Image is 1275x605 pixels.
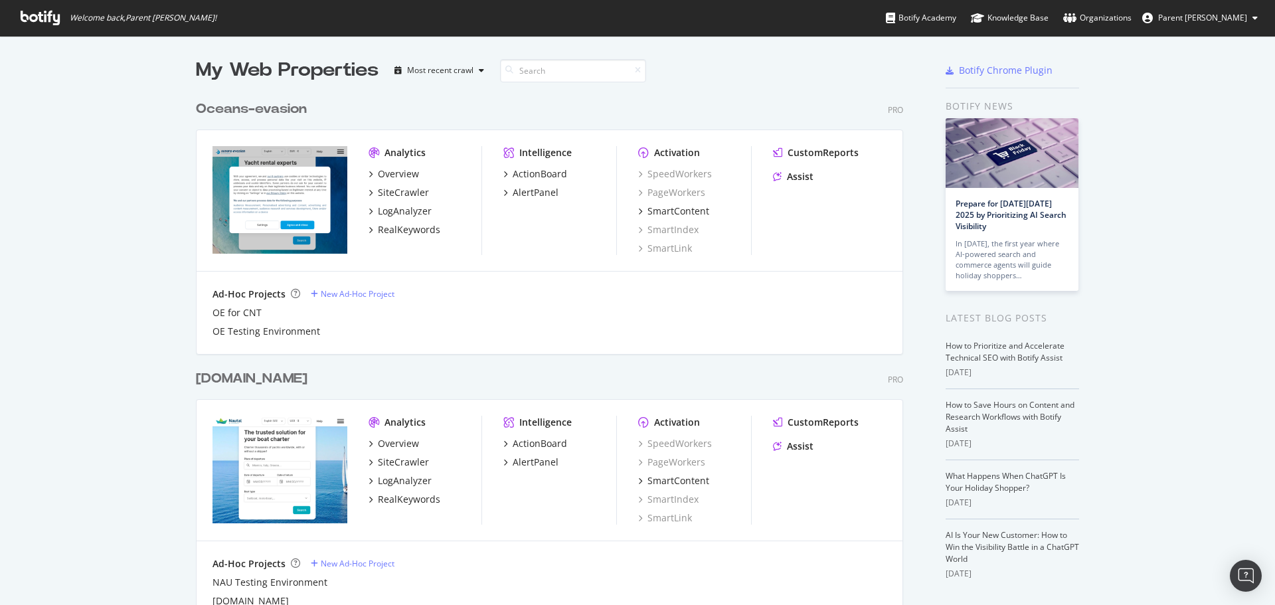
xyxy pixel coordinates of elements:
div: Botify news [946,99,1079,114]
a: How to Save Hours on Content and Research Workflows with Botify Assist [946,399,1074,434]
a: [DOMAIN_NAME] [196,369,313,389]
span: Welcome back, Parent [PERSON_NAME] ! [70,13,216,23]
input: Search [500,59,646,82]
a: SmartLink [638,511,692,525]
div: RealKeywords [378,223,440,236]
a: AI Is Your New Customer: How to Win the Visibility Battle in a ChatGPT World [946,529,1079,564]
div: [DATE] [946,497,1079,509]
div: RealKeywords [378,493,440,506]
div: AlertPanel [513,186,558,199]
div: CustomReports [788,416,859,429]
div: Most recent crawl [407,66,473,74]
button: Parent [PERSON_NAME] [1132,7,1268,29]
a: AlertPanel [503,456,558,469]
div: Activation [654,146,700,159]
div: LogAnalyzer [378,205,432,218]
div: Open Intercom Messenger [1230,560,1262,592]
div: Activation [654,416,700,429]
div: SiteCrawler [378,186,429,199]
a: New Ad-Hoc Project [311,288,394,300]
div: [DATE] [946,568,1079,580]
a: SpeedWorkers [638,167,712,181]
div: Intelligence [519,146,572,159]
a: SmartContent [638,205,709,218]
a: CustomReports [773,416,859,429]
a: SmartLink [638,242,692,255]
a: ActionBoard [503,167,567,181]
a: Assist [773,440,813,453]
div: SiteCrawler [378,456,429,469]
div: ActionBoard [513,167,567,181]
div: [DATE] [946,367,1079,379]
div: CustomReports [788,146,859,159]
div: Analytics [384,146,426,159]
a: OE Testing Environment [212,325,320,338]
div: Pro [888,374,903,385]
a: RealKeywords [369,223,440,236]
a: SiteCrawler [369,456,429,469]
div: [DATE] [946,438,1079,450]
div: AlertPanel [513,456,558,469]
a: LogAnalyzer [369,205,432,218]
div: New Ad-Hoc Project [321,558,394,569]
a: PageWorkers [638,456,705,469]
div: Overview [378,167,419,181]
div: Knowledge Base [971,11,1049,25]
a: How to Prioritize and Accelerate Technical SEO with Botify Assist [946,340,1064,363]
a: PageWorkers [638,186,705,199]
div: Analytics [384,416,426,429]
div: SmartContent [647,205,709,218]
a: Oceans-evasion [196,100,312,119]
img: Prepare for Black Friday 2025 by Prioritizing AI Search Visibility [946,118,1078,188]
div: Pro [888,104,903,116]
a: NAU Testing Environment [212,576,327,589]
a: SpeedWorkers [638,437,712,450]
div: Ad-Hoc Projects [212,557,286,570]
img: nautal.com [212,416,347,523]
a: Assist [773,170,813,183]
a: LogAnalyzer [369,474,432,487]
div: ActionBoard [513,437,567,450]
div: Assist [787,170,813,183]
a: OE for CNT [212,306,262,319]
a: ActionBoard [503,437,567,450]
div: Assist [787,440,813,453]
div: Overview [378,437,419,450]
a: RealKeywords [369,493,440,506]
a: What Happens When ChatGPT Is Your Holiday Shopper? [946,470,1066,493]
span: Parent Jeanne [1158,12,1247,23]
a: Botify Chrome Plugin [946,64,1053,77]
div: My Web Properties [196,57,379,84]
div: Botify Chrome Plugin [959,64,1053,77]
a: SmartIndex [638,493,699,506]
div: New Ad-Hoc Project [321,288,394,300]
div: Latest Blog Posts [946,311,1079,325]
a: Overview [369,437,419,450]
img: oceans-evasion.com [212,146,347,254]
a: SmartIndex [638,223,699,236]
a: SiteCrawler [369,186,429,199]
div: [DOMAIN_NAME] [196,369,307,389]
div: Organizations [1063,11,1132,25]
div: SmartContent [647,474,709,487]
div: LogAnalyzer [378,474,432,487]
a: Prepare for [DATE][DATE] 2025 by Prioritizing AI Search Visibility [956,198,1066,232]
div: In [DATE], the first year where AI-powered search and commerce agents will guide holiday shoppers… [956,238,1068,281]
a: CustomReports [773,146,859,159]
a: Overview [369,167,419,181]
button: Most recent crawl [389,60,489,81]
a: AlertPanel [503,186,558,199]
div: Botify Academy [886,11,956,25]
div: Intelligence [519,416,572,429]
